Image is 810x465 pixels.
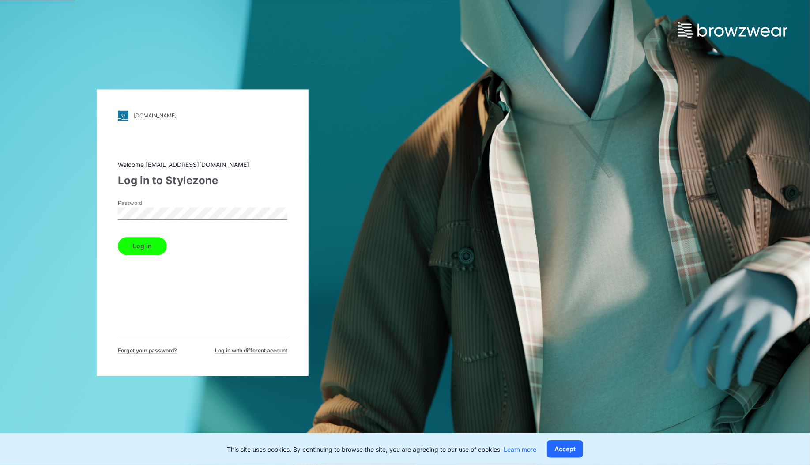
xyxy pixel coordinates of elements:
div: Log in to Stylezone [118,173,287,189]
button: Log in [118,237,167,255]
a: [DOMAIN_NAME] [118,110,287,121]
div: Welcome [EMAIL_ADDRESS][DOMAIN_NAME] [118,160,287,169]
div: [DOMAIN_NAME] [134,113,177,119]
img: browzwear-logo.e42bd6dac1945053ebaf764b6aa21510.svg [678,22,788,38]
span: Log in with different account [215,347,287,355]
a: Learn more [504,446,536,453]
button: Accept [547,440,583,458]
img: stylezone-logo.562084cfcfab977791bfbf7441f1a819.svg [118,110,128,121]
p: This site uses cookies. By continuing to browse the site, you are agreeing to our use of cookies. [227,445,536,454]
label: Password [118,199,180,207]
span: Forget your password? [118,347,177,355]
